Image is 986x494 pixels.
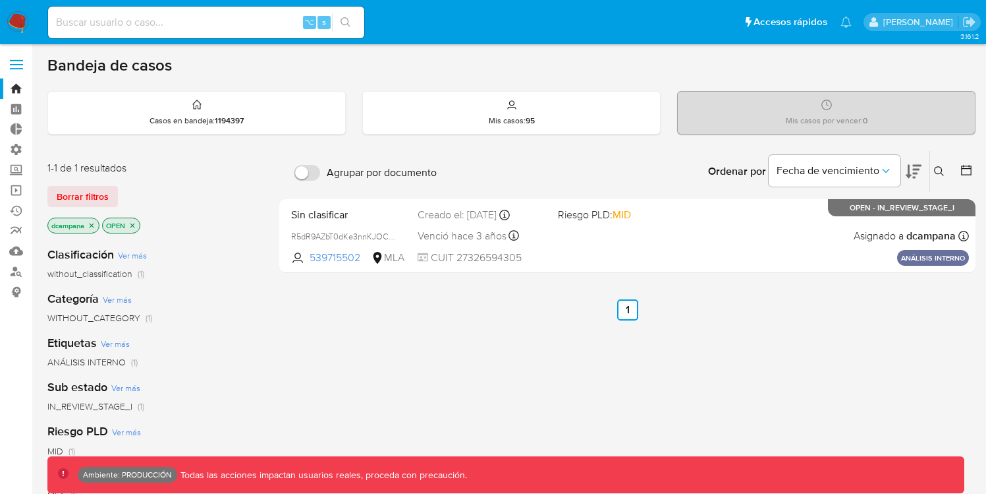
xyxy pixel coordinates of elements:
a: Notificaciones [840,16,852,28]
span: ⌥ [304,16,314,28]
input: Buscar usuario o caso... [48,14,364,31]
span: s [322,16,326,28]
span: Accesos rápidos [753,15,827,29]
a: Salir [962,15,976,29]
button: search-icon [332,13,359,32]
p: Todas las acciones impactan usuarios reales, proceda con precaución. [177,469,467,481]
p: david.campana@mercadolibre.com [883,16,958,28]
p: Ambiente: PRODUCCIÓN [83,472,172,478]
